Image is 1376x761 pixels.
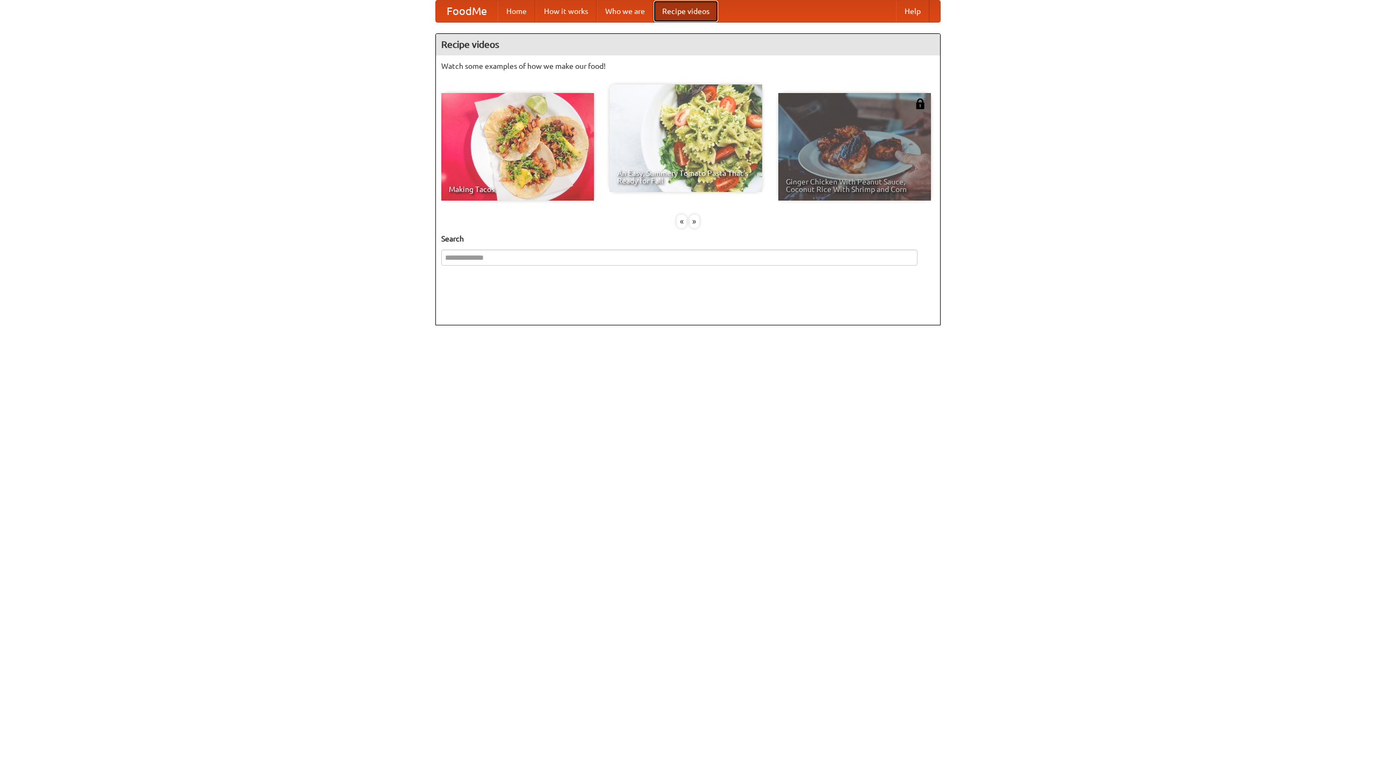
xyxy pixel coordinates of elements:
span: An Easy, Summery Tomato Pasta That's Ready for Fall [617,169,755,184]
a: How it works [535,1,597,22]
h5: Search [441,233,935,244]
a: FoodMe [436,1,498,22]
a: An Easy, Summery Tomato Pasta That's Ready for Fall [610,84,762,192]
h4: Recipe videos [436,34,940,55]
a: Who we are [597,1,654,22]
a: Recipe videos [654,1,718,22]
div: « [677,215,686,228]
a: Help [896,1,929,22]
span: Making Tacos [449,186,586,193]
a: Making Tacos [441,93,594,201]
img: 483408.png [915,98,926,109]
a: Home [498,1,535,22]
p: Watch some examples of how we make our food! [441,61,935,72]
div: » [690,215,699,228]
